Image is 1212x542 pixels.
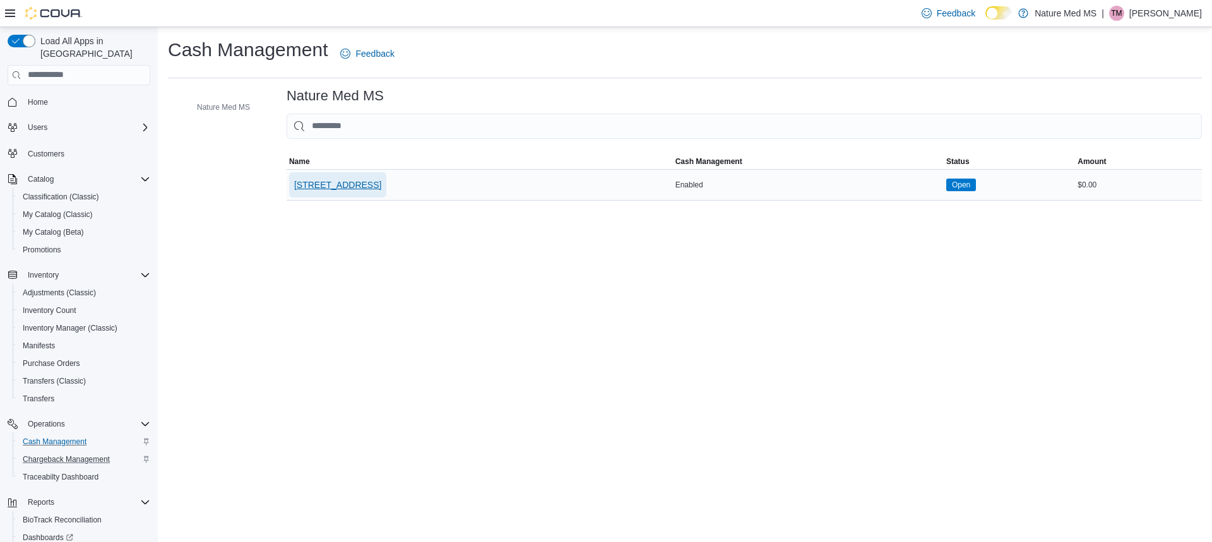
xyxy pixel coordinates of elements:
[335,41,399,66] a: Feedback
[13,319,155,337] button: Inventory Manager (Classic)
[287,114,1202,139] input: This is a search bar. As you type, the results lower in the page will automatically filter.
[23,95,53,110] a: Home
[179,100,255,115] button: Nature Med MS
[18,225,150,240] span: My Catalog (Beta)
[25,7,82,20] img: Cova
[18,242,66,257] a: Promotions
[23,146,69,162] a: Customers
[18,338,150,353] span: Manifests
[13,468,155,486] button: Traceabilty Dashboard
[23,192,99,202] span: Classification (Classic)
[23,120,52,135] button: Users
[917,1,980,26] a: Feedback
[18,189,104,204] a: Classification (Classic)
[197,102,250,112] span: Nature Med MS
[28,419,65,429] span: Operations
[18,207,150,222] span: My Catalog (Classic)
[23,288,96,298] span: Adjustments (Classic)
[23,495,59,510] button: Reports
[18,285,150,300] span: Adjustments (Classic)
[1102,6,1104,21] p: |
[946,156,970,167] span: Status
[28,97,48,107] span: Home
[23,268,64,283] button: Inventory
[23,416,150,432] span: Operations
[3,266,155,284] button: Inventory
[675,156,742,167] span: Cash Management
[23,305,76,315] span: Inventory Count
[18,512,107,527] a: BioTrack Reconciliation
[13,390,155,408] button: Transfers
[673,177,944,192] div: Enabled
[18,374,150,389] span: Transfers (Classic)
[23,268,150,283] span: Inventory
[1075,177,1202,192] div: $0.00
[3,493,155,511] button: Reports
[13,241,155,259] button: Promotions
[23,515,102,525] span: BioTrack Reconciliation
[289,156,310,167] span: Name
[985,6,1012,20] input: Dark Mode
[13,188,155,206] button: Classification (Classic)
[673,154,944,169] button: Cash Management
[18,242,150,257] span: Promotions
[18,356,150,371] span: Purchase Orders
[13,284,155,302] button: Adjustments (Classic)
[18,303,150,318] span: Inventory Count
[18,303,81,318] a: Inventory Count
[18,338,60,353] a: Manifests
[18,391,150,406] span: Transfers
[18,207,98,222] a: My Catalog (Classic)
[18,452,115,467] a: Chargeback Management
[23,323,117,333] span: Inventory Manager (Classic)
[23,145,150,161] span: Customers
[287,88,384,103] h3: Nature Med MS
[23,495,150,510] span: Reports
[168,37,328,62] h1: Cash Management
[18,434,92,449] a: Cash Management
[13,372,155,390] button: Transfers (Classic)
[18,452,150,467] span: Chargeback Management
[23,376,86,386] span: Transfers (Classic)
[18,321,122,336] a: Inventory Manager (Classic)
[18,285,101,300] a: Adjustments (Classic)
[28,497,54,507] span: Reports
[944,154,1075,169] button: Status
[35,35,150,60] span: Load All Apps in [GEOGRAPHIC_DATA]
[946,179,976,191] span: Open
[28,122,47,133] span: Users
[18,189,150,204] span: Classification (Classic)
[23,472,98,482] span: Traceabilty Dashboard
[18,225,89,240] a: My Catalog (Beta)
[355,47,394,60] span: Feedback
[18,469,104,485] a: Traceabilty Dashboard
[3,93,155,111] button: Home
[287,154,673,169] button: Name
[13,451,155,468] button: Chargeback Management
[28,270,59,280] span: Inventory
[1109,6,1124,21] div: Terri McFarlin
[18,391,59,406] a: Transfers
[13,337,155,355] button: Manifests
[13,433,155,451] button: Cash Management
[13,206,155,223] button: My Catalog (Classic)
[3,144,155,162] button: Customers
[23,358,80,368] span: Purchase Orders
[23,209,93,220] span: My Catalog (Classic)
[294,179,381,191] span: [STREET_ADDRESS]
[23,172,150,187] span: Catalog
[23,454,110,464] span: Chargeback Management
[18,356,85,371] a: Purchase Orders
[952,179,970,191] span: Open
[3,415,155,433] button: Operations
[18,374,91,389] a: Transfers (Classic)
[18,512,150,527] span: BioTrack Reconciliation
[13,355,155,372] button: Purchase Orders
[23,120,150,135] span: Users
[23,172,59,187] button: Catalog
[28,174,54,184] span: Catalog
[13,223,155,241] button: My Catalog (Beta)
[289,172,386,197] button: [STREET_ADDRESS]
[937,7,975,20] span: Feedback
